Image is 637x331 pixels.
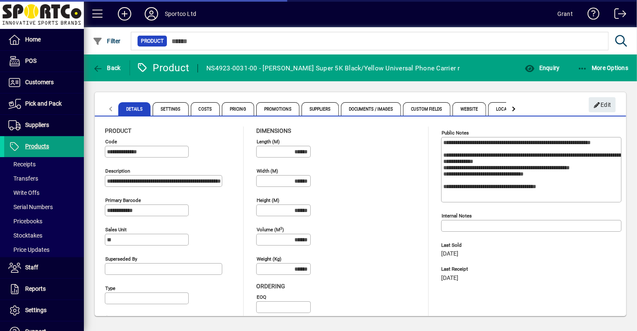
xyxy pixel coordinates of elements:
[575,60,631,75] button: More Options
[441,275,458,282] span: [DATE]
[105,256,137,262] mat-label: Superseded by
[25,122,49,128] span: Suppliers
[257,197,279,203] mat-label: Height (m)
[8,218,42,225] span: Pricebooks
[118,102,151,116] span: Details
[488,102,526,116] span: Locations
[25,264,38,271] span: Staff
[4,51,84,72] a: POS
[4,214,84,228] a: Pricebooks
[141,37,164,45] span: Product
[608,2,627,29] a: Logout
[256,127,291,134] span: Dimensions
[593,98,611,112] span: Edit
[256,283,285,290] span: Ordering
[525,65,559,71] span: Enquiry
[136,61,190,75] div: Product
[4,228,84,243] a: Stocktakes
[8,175,38,182] span: Transfers
[452,102,486,116] span: Website
[4,115,84,136] a: Suppliers
[442,130,469,136] mat-label: Public Notes
[105,168,130,174] mat-label: Description
[8,161,36,168] span: Receipts
[4,93,84,114] a: Pick and Pack
[25,307,47,313] span: Settings
[93,65,121,71] span: Back
[25,79,54,85] span: Customers
[257,294,266,300] mat-label: EOQ
[4,257,84,278] a: Staff
[25,36,41,43] span: Home
[523,60,562,75] button: Enquiry
[4,72,84,93] a: Customers
[257,139,280,145] mat-label: Length (m)
[8,189,39,196] span: Write Offs
[138,6,165,21] button: Profile
[105,227,127,233] mat-label: Sales unit
[153,102,189,116] span: Settings
[257,168,278,174] mat-label: Width (m)
[256,102,299,116] span: Promotions
[111,6,138,21] button: Add
[4,157,84,171] a: Receipts
[93,38,121,44] span: Filter
[105,127,131,134] span: Product
[442,213,472,219] mat-label: Internal Notes
[441,266,567,272] span: Last Receipt
[91,60,123,75] button: Back
[4,29,84,50] a: Home
[25,57,36,64] span: POS
[91,34,123,49] button: Filter
[441,251,458,257] span: [DATE]
[4,300,84,321] a: Settings
[25,143,49,150] span: Products
[441,243,567,248] span: Last Sold
[8,204,53,210] span: Serial Numbers
[191,102,220,116] span: Costs
[4,200,84,214] a: Serial Numbers
[4,186,84,200] a: Write Offs
[257,256,281,262] mat-label: Weight (Kg)
[577,65,629,71] span: More Options
[105,139,117,145] mat-label: Code
[25,285,46,292] span: Reports
[105,315,118,321] mat-label: Group
[403,102,450,116] span: Custom Fields
[25,100,62,107] span: Pick and Pack
[222,102,254,116] span: Pricing
[84,60,130,75] app-page-header-button: Back
[105,197,141,203] mat-label: Primary barcode
[4,279,84,300] a: Reports
[341,102,401,116] span: Documents / Images
[206,62,460,75] div: NS4923-0031-00 - [PERSON_NAME] Super 5K Black/Yellow Universal Phone Carrier r
[165,7,196,21] div: Sportco Ltd
[302,102,339,116] span: Suppliers
[4,243,84,257] a: Price Updates
[257,227,284,233] mat-label: Volume (m )
[8,232,42,239] span: Stocktakes
[4,171,84,186] a: Transfers
[557,7,573,21] div: Grant
[8,246,49,253] span: Price Updates
[105,285,115,291] mat-label: Type
[581,2,600,29] a: Knowledge Base
[589,97,616,112] button: Edit
[280,226,282,230] sup: 3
